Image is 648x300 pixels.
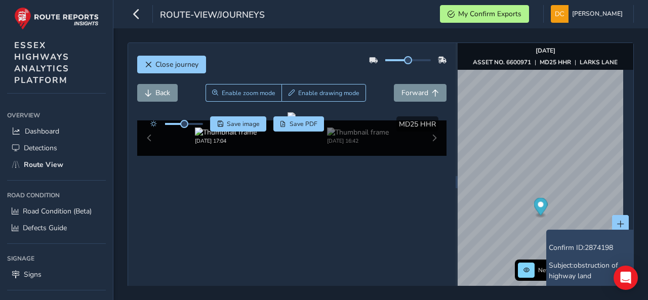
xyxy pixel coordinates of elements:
a: Defects Guide [7,220,106,236]
span: Defects Guide [23,223,67,233]
img: rr logo [14,7,99,30]
span: Road Condition (Beta) [23,206,92,216]
button: [PERSON_NAME] [551,5,626,23]
span: Back [155,88,170,98]
div: Signage [7,251,106,266]
img: Thumbnail frame [327,127,389,137]
span: Detections [24,143,57,153]
span: Enable drawing mode [298,89,359,97]
a: Detections [7,140,106,156]
p: Confirm ID: [549,242,645,253]
button: Close journey [137,56,206,73]
div: Overview [7,108,106,123]
strong: LARKS LANE [580,58,618,66]
div: Map marker [534,198,547,219]
span: ESSEX HIGHWAYS ANALYTICS PLATFORM [14,39,69,86]
div: [DATE] 17:04 [195,137,257,145]
button: Draw [281,84,366,102]
a: Dashboard [7,123,106,140]
span: Save image [227,120,260,128]
button: Back [137,84,178,102]
a: Signs [7,266,106,283]
span: Save PDF [290,120,317,128]
img: Thumbnail frame [195,127,257,137]
img: diamond-layout [551,5,569,23]
button: Forward [394,84,447,102]
span: Close journey [155,60,198,69]
strong: [DATE] [536,47,555,55]
span: Network [538,266,561,274]
strong: MD25 HHR [540,58,571,66]
p: Subject: [549,260,645,281]
span: 2874198 [585,243,613,252]
span: My Confirm Exports [458,9,521,19]
div: Road Condition [7,188,106,203]
span: route-view/journeys [160,9,265,23]
a: Route View [7,156,106,173]
span: Signs [24,270,42,279]
button: Zoom [206,84,282,102]
span: Dashboard [25,126,59,136]
div: Open Intercom Messenger [614,266,638,290]
span: [PERSON_NAME] [572,5,623,23]
button: PDF [273,116,325,132]
button: My Confirm Exports [440,5,529,23]
span: MD25 HHR [399,119,436,129]
div: [DATE] 16:42 [327,137,389,145]
span: Forward [401,88,428,98]
span: Enable zoom mode [222,89,275,97]
span: Route View [24,160,63,169]
button: Save [210,116,266,132]
span: obstruction of highway land [549,261,618,281]
strong: ASSET NO. 6600971 [473,58,531,66]
a: Road Condition (Beta) [7,203,106,220]
div: | | [473,58,618,66]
